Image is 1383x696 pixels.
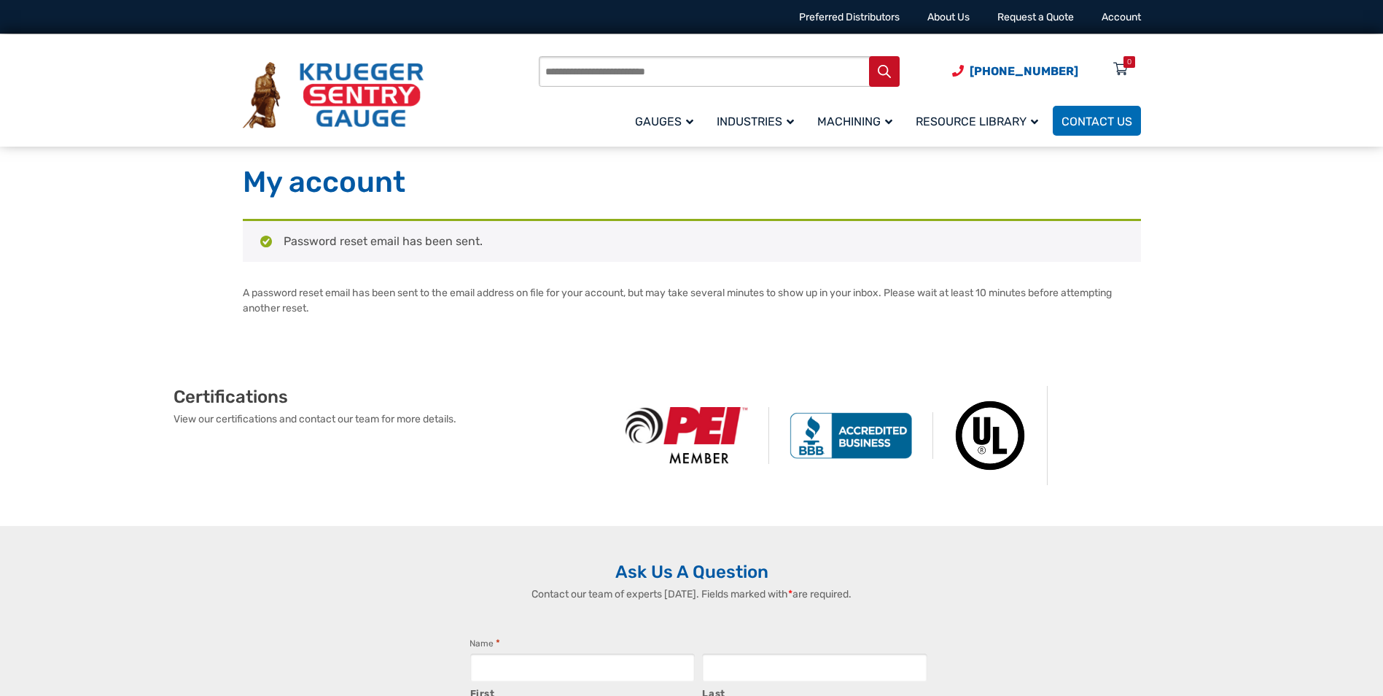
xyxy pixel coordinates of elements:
[916,115,1038,128] span: Resource Library
[970,64,1078,78] span: [PHONE_NUMBER]
[1127,56,1131,68] div: 0
[455,587,929,602] p: Contact our team of experts [DATE]. Fields marked with are required.
[799,11,900,23] a: Preferred Distributors
[1061,115,1132,128] span: Contact Us
[174,411,605,427] p: View our certifications and contact our team for more details.
[605,407,769,463] img: PEI Member
[243,285,1141,316] p: A password reset email has been sent to the email address on file for your account, but may take ...
[952,62,1078,80] a: Phone Number (920) 434-8860
[809,104,907,138] a: Machining
[1053,106,1141,136] a: Contact Us
[470,636,500,651] legend: Name
[717,115,794,128] span: Industries
[1102,11,1141,23] a: Account
[769,412,933,459] img: BBB
[626,104,708,138] a: Gauges
[997,11,1074,23] a: Request a Quote
[927,11,970,23] a: About Us
[243,62,424,129] img: Krueger Sentry Gauge
[907,104,1053,138] a: Resource Library
[708,104,809,138] a: Industries
[243,219,1141,262] div: Password reset email has been sent.
[817,115,892,128] span: Machining
[933,386,1048,485] img: Underwriters Laboratories
[635,115,693,128] span: Gauges
[243,561,1141,583] h2: Ask Us A Question
[243,164,1141,201] h1: My account
[174,386,605,408] h2: Certifications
